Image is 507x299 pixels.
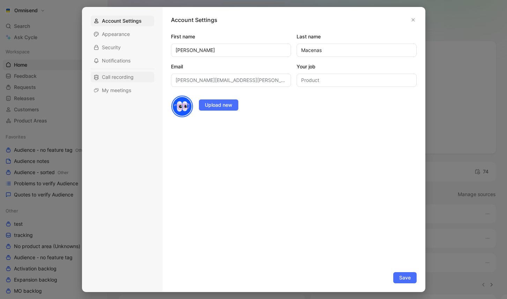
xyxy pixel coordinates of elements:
span: Appearance [102,31,130,38]
button: Save [393,272,417,283]
div: My meetings [91,85,154,96]
span: My meetings [102,87,131,94]
button: Upload new [199,99,238,111]
div: Call recording [91,72,154,82]
label: Your job [297,62,417,71]
label: First name [171,32,291,41]
div: Account Settings [91,16,154,26]
h1: Account Settings [171,16,217,24]
span: Call recording [102,74,134,81]
div: Notifications [91,55,154,66]
label: Last name [297,32,417,41]
img: avatar [172,96,192,117]
div: Appearance [91,29,154,39]
span: Notifications [102,57,131,64]
span: Upload new [205,101,232,109]
span: Account Settings [102,17,142,24]
span: Save [399,274,411,282]
div: Security [91,42,154,53]
span: Security [102,44,121,51]
label: Email [171,62,291,71]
